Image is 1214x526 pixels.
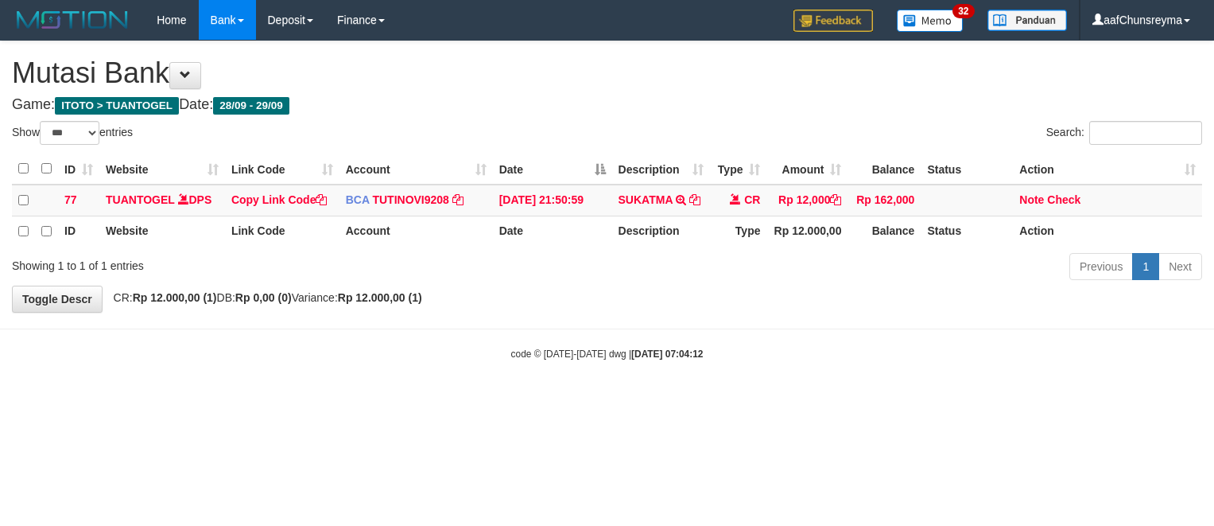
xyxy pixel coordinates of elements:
[493,185,612,216] td: [DATE] 21:50:59
[1158,253,1202,280] a: Next
[493,154,612,185] th: Date: activate to sort column descending
[1019,193,1044,206] a: Note
[847,216,921,247] th: Balance
[12,286,103,313] a: Toggle Descr
[1013,216,1202,247] th: Action
[106,291,422,304] span: CR: DB: Variance:
[744,193,760,206] span: CR
[1046,121,1202,145] label: Search:
[12,251,494,274] div: Showing 1 to 1 of 1 entries
[12,8,133,32] img: MOTION_logo.png
[339,216,493,247] th: Account
[346,193,370,206] span: BCA
[1069,253,1133,280] a: Previous
[847,185,921,216] td: Rp 162,000
[213,97,289,115] span: 28/09 - 29/09
[793,10,873,32] img: Feedback.jpg
[921,216,1013,247] th: Status
[99,216,225,247] th: Website
[612,216,710,247] th: Description
[133,291,217,304] strong: Rp 12.000,00 (1)
[631,349,703,360] strong: [DATE] 07:04:12
[612,154,710,185] th: Description: activate to sort column ascending
[12,97,1202,113] h4: Game: Date:
[511,349,704,360] small: code © [DATE]-[DATE] dwg |
[12,121,133,145] label: Show entries
[55,97,179,115] span: ITOTO > TUANTOGEL
[225,216,339,247] th: Link Code
[12,57,1202,89] h1: Mutasi Bank
[1047,193,1080,206] a: Check
[338,291,422,304] strong: Rp 12.000,00 (1)
[897,10,964,32] img: Button%20Memo.svg
[452,193,463,206] a: Copy TUTINOVI9208 to clipboard
[339,154,493,185] th: Account: activate to sort column ascending
[58,154,99,185] th: ID: activate to sort column ascending
[64,193,77,206] span: 77
[830,193,841,206] a: Copy Rp 12,000 to clipboard
[1013,154,1202,185] th: Action: activate to sort column ascending
[1089,121,1202,145] input: Search:
[372,193,448,206] a: TUTINOVI9208
[493,216,612,247] th: Date
[235,291,292,304] strong: Rp 0,00 (0)
[921,154,1013,185] th: Status
[689,193,700,206] a: Copy SUKATMA to clipboard
[1132,253,1159,280] a: 1
[766,216,847,247] th: Rp 12.000,00
[710,154,767,185] th: Type: activate to sort column ascending
[99,185,225,216] td: DPS
[231,193,328,206] a: Copy Link Code
[766,154,847,185] th: Amount: activate to sort column ascending
[987,10,1067,31] img: panduan.png
[58,216,99,247] th: ID
[40,121,99,145] select: Showentries
[619,193,673,206] a: SUKATMA
[847,154,921,185] th: Balance
[106,193,175,206] a: TUANTOGEL
[225,154,339,185] th: Link Code: activate to sort column ascending
[99,154,225,185] th: Website: activate to sort column ascending
[766,185,847,216] td: Rp 12,000
[710,216,767,247] th: Type
[952,4,974,18] span: 32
